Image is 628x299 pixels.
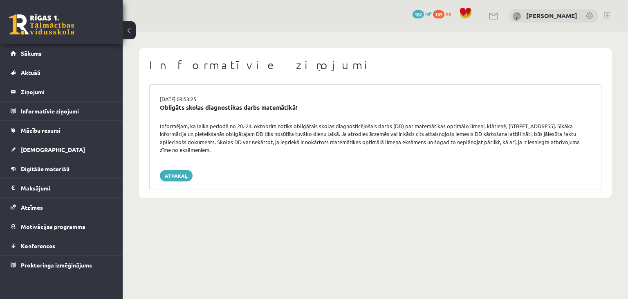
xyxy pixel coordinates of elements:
a: Atpakaļ [160,170,193,181]
span: Atzīmes [21,204,43,211]
span: mP [425,10,432,17]
a: Motivācijas programma [11,217,112,236]
span: [DEMOGRAPHIC_DATA] [21,146,85,153]
a: 182 mP [413,10,432,17]
a: Ziņojumi [11,82,112,101]
a: Proktoringa izmēģinājums [11,256,112,274]
span: Sākums [21,50,42,57]
span: xp [446,10,451,17]
a: Maksājumi [11,179,112,197]
a: 183 xp [433,10,455,17]
a: Aktuāli [11,63,112,82]
a: [PERSON_NAME] [526,11,577,20]
a: [DEMOGRAPHIC_DATA] [11,140,112,159]
a: Sākums [11,44,112,63]
img: Alens Ulpis [513,12,521,20]
a: Digitālie materiāli [11,159,112,178]
div: Obligāts skolas diagnostikas darbs matemātikā! [160,103,591,112]
legend: Ziņojumi [21,82,112,101]
span: Proktoringa izmēģinājums [21,261,92,269]
a: Informatīvie ziņojumi [11,102,112,120]
a: Atzīmes [11,198,112,217]
a: Rīgas 1. Tālmācības vidusskola [9,14,74,35]
div: Informējam, ka laika periodā no 20.-24. oktobrim notiks obligātais skolas diagnosticējošais darbs... [154,122,597,154]
legend: Informatīvie ziņojumi [21,102,112,120]
a: Konferences [11,236,112,255]
span: 183 [433,10,444,18]
span: Aktuāli [21,69,40,76]
legend: Maksājumi [21,179,112,197]
span: Mācību resursi [21,127,61,134]
span: Digitālie materiāli [21,165,70,172]
div: [DATE] 09:53:25 [154,95,597,103]
h1: Informatīvie ziņojumi [149,58,601,72]
span: 182 [413,10,424,18]
span: Konferences [21,242,55,249]
span: Motivācijas programma [21,223,85,230]
a: Mācību resursi [11,121,112,140]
